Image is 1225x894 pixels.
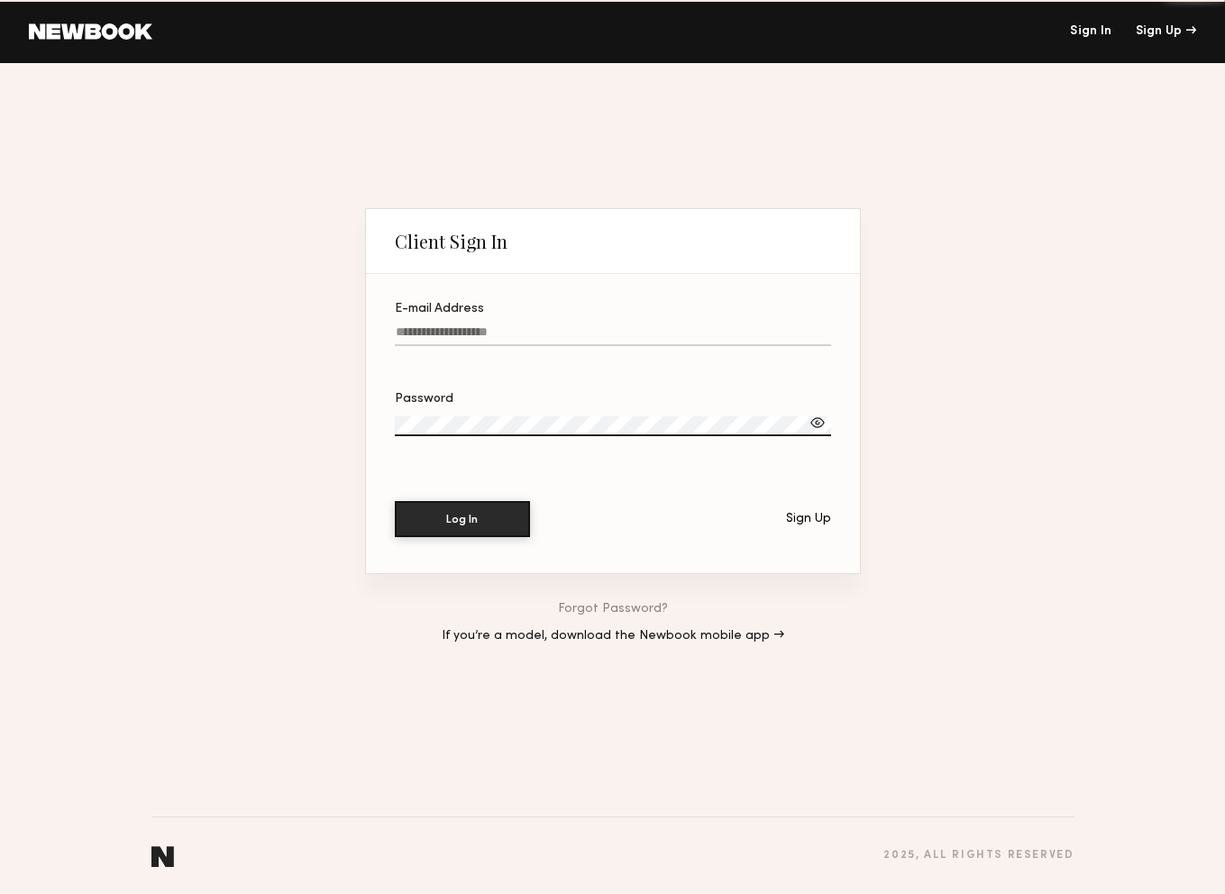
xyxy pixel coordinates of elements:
[395,393,831,406] div: Password
[395,325,831,346] input: E-mail Address
[395,501,530,537] button: Log In
[395,416,831,436] input: Password
[786,513,831,525] div: Sign Up
[1136,25,1196,38] div: Sign Up
[883,850,1074,862] div: 2025 , all rights reserved
[558,603,668,616] a: Forgot Password?
[442,630,784,643] a: If you’re a model, download the Newbook mobile app →
[395,303,831,315] div: E-mail Address
[1070,25,1111,38] a: Sign In
[395,231,507,252] div: Client Sign In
